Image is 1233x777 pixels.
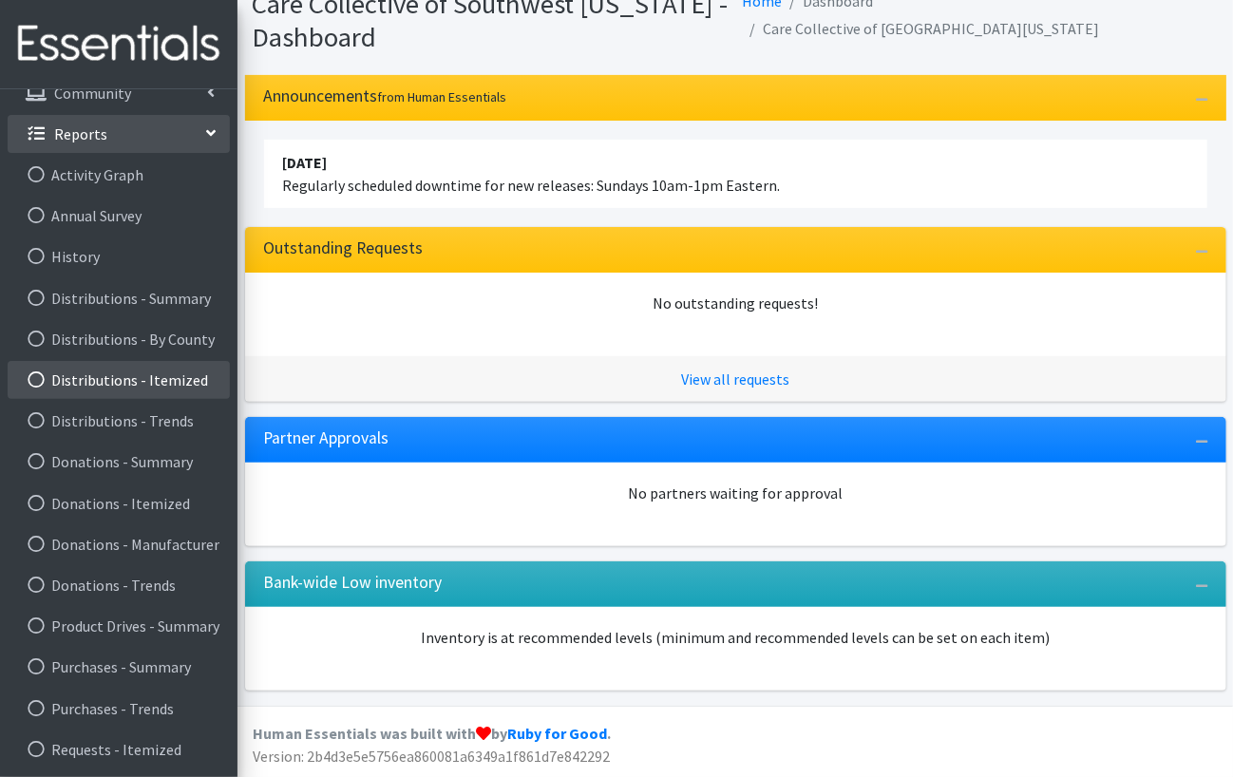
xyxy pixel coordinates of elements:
li: Care Collective of [GEOGRAPHIC_DATA][US_STATE] [743,15,1100,43]
span: Version: 2b4d3e5e5756ea860081a6349a1f861d7e842292 [253,747,610,766]
p: Reports [54,124,107,143]
a: Donations - Trends [8,566,230,604]
h3: Outstanding Requests [264,238,424,258]
p: Inventory is at recommended levels (minimum and recommended levels can be set on each item) [264,626,1207,649]
a: Requests - Itemized [8,730,230,768]
h3: Bank-wide Low inventory [264,573,443,593]
a: Reports [8,115,230,153]
h3: Partner Approvals [264,428,389,448]
h3: Announcements [264,86,507,106]
a: Donations - Manufacturer [8,525,230,563]
a: History [8,237,230,275]
img: HumanEssentials [8,12,230,76]
div: No outstanding requests! [264,292,1207,314]
a: Distributions - Itemized [8,361,230,399]
li: Regularly scheduled downtime for new releases: Sundays 10am-1pm Eastern. [264,140,1207,208]
p: Community [54,84,131,103]
a: Annual Survey [8,197,230,235]
strong: Human Essentials was built with by . [253,724,611,743]
a: Donations - Summary [8,443,230,481]
a: Community [8,74,230,112]
a: Donations - Itemized [8,484,230,522]
a: View all requests [681,370,789,388]
div: No partners waiting for approval [264,482,1207,504]
a: Purchases - Trends [8,690,230,728]
a: Distributions - By County [8,320,230,358]
small: from Human Essentials [378,88,507,105]
a: Distributions - Trends [8,402,230,440]
strong: [DATE] [283,153,328,172]
a: Ruby for Good [507,724,607,743]
a: Purchases - Summary [8,648,230,686]
a: Activity Graph [8,156,230,194]
a: Distributions - Summary [8,279,230,317]
a: Product Drives - Summary [8,607,230,645]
